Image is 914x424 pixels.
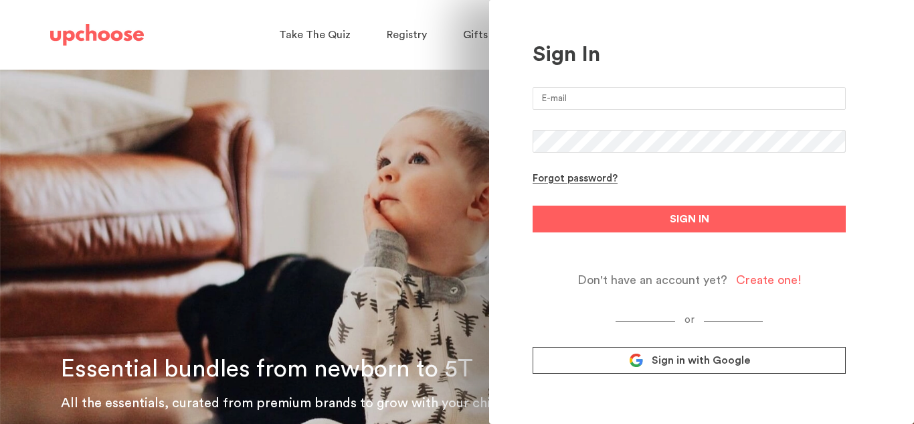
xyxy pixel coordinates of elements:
[577,273,727,288] span: Don't have an account yet?
[670,211,709,227] span: SIGN IN
[533,42,846,67] div: Sign In
[736,273,802,288] div: Create one!
[533,206,846,232] button: SIGN IN
[533,347,846,374] a: Sign in with Google
[533,87,846,110] input: E-mail
[675,315,704,325] span: or
[652,354,750,367] span: Sign in with Google
[533,173,618,186] div: Forgot password?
